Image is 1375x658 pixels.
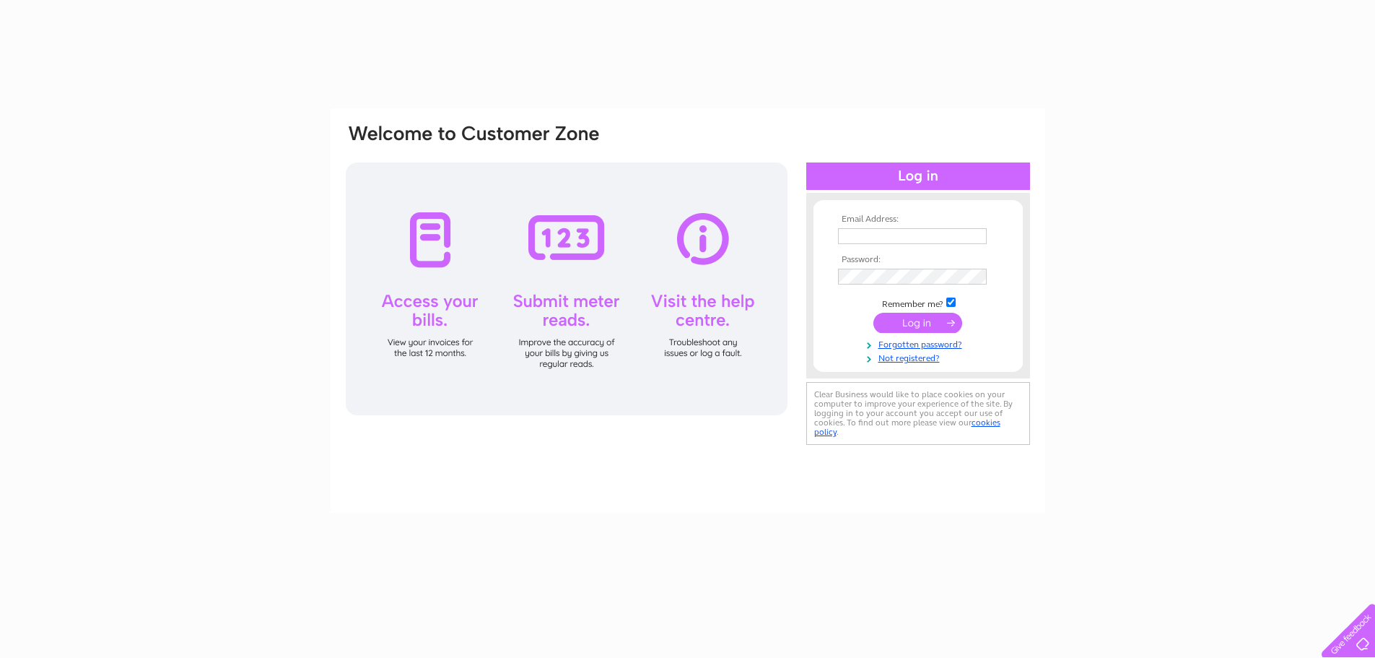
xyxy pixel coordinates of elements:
input: Submit [873,313,962,333]
a: Forgotten password? [838,337,1002,350]
a: cookies policy [814,417,1000,437]
td: Remember me? [834,295,1002,310]
th: Email Address: [834,215,1002,225]
div: Clear Business would like to place cookies on your computer to improve your experience of the sit... [806,382,1030,445]
th: Password: [834,255,1002,265]
a: Not registered? [838,350,1002,364]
